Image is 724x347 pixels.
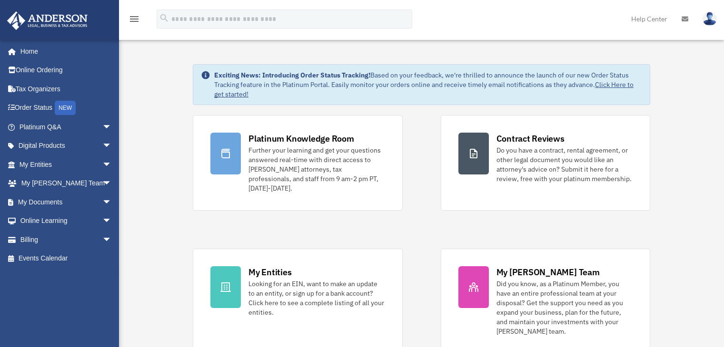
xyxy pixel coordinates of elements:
img: User Pic [703,12,717,26]
a: Online Learningarrow_drop_down [7,212,126,231]
span: arrow_drop_down [102,230,121,250]
a: Billingarrow_drop_down [7,230,126,249]
div: Further your learning and get your questions answered real-time with direct access to [PERSON_NAM... [248,145,385,193]
a: Platinum Knowledge Room Further your learning and get your questions answered real-time with dire... [193,115,402,211]
a: menu [129,17,140,25]
div: Platinum Knowledge Room [248,133,354,145]
div: My Entities [248,266,291,278]
a: My [PERSON_NAME] Teamarrow_drop_down [7,174,126,193]
a: My Documentsarrow_drop_down [7,193,126,212]
a: My Entitiesarrow_drop_down [7,155,126,174]
span: arrow_drop_down [102,212,121,231]
i: menu [129,13,140,25]
div: Do you have a contract, rental agreement, or other legal document you would like an attorney's ad... [496,145,633,183]
span: arrow_drop_down [102,193,121,212]
div: Did you know, as a Platinum Member, you have an entire professional team at your disposal? Get th... [496,279,633,336]
a: Order StatusNEW [7,98,126,118]
a: Tax Organizers [7,79,126,98]
a: Platinum Q&Aarrow_drop_down [7,117,126,136]
img: Anderson Advisors Platinum Portal [4,11,90,30]
a: Home [7,42,121,61]
div: My [PERSON_NAME] Team [496,266,600,278]
a: Click Here to get started! [214,80,634,98]
strong: Exciting News: Introducing Order Status Tracking! [214,71,370,79]
a: Contract Reviews Do you have a contract, rental agreement, or other legal document you would like... [441,115,650,211]
a: Events Calendar [7,249,126,268]
div: Contract Reviews [496,133,565,145]
i: search [159,13,169,23]
span: arrow_drop_down [102,136,121,156]
div: Looking for an EIN, want to make an update to an entity, or sign up for a bank account? Click her... [248,279,385,317]
span: arrow_drop_down [102,155,121,174]
div: Based on your feedback, we're thrilled to announce the launch of our new Order Status Tracking fe... [214,70,642,99]
a: Digital Productsarrow_drop_down [7,136,126,155]
div: NEW [55,101,76,115]
span: arrow_drop_down [102,174,121,193]
a: Online Ordering [7,61,126,80]
span: arrow_drop_down [102,117,121,137]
